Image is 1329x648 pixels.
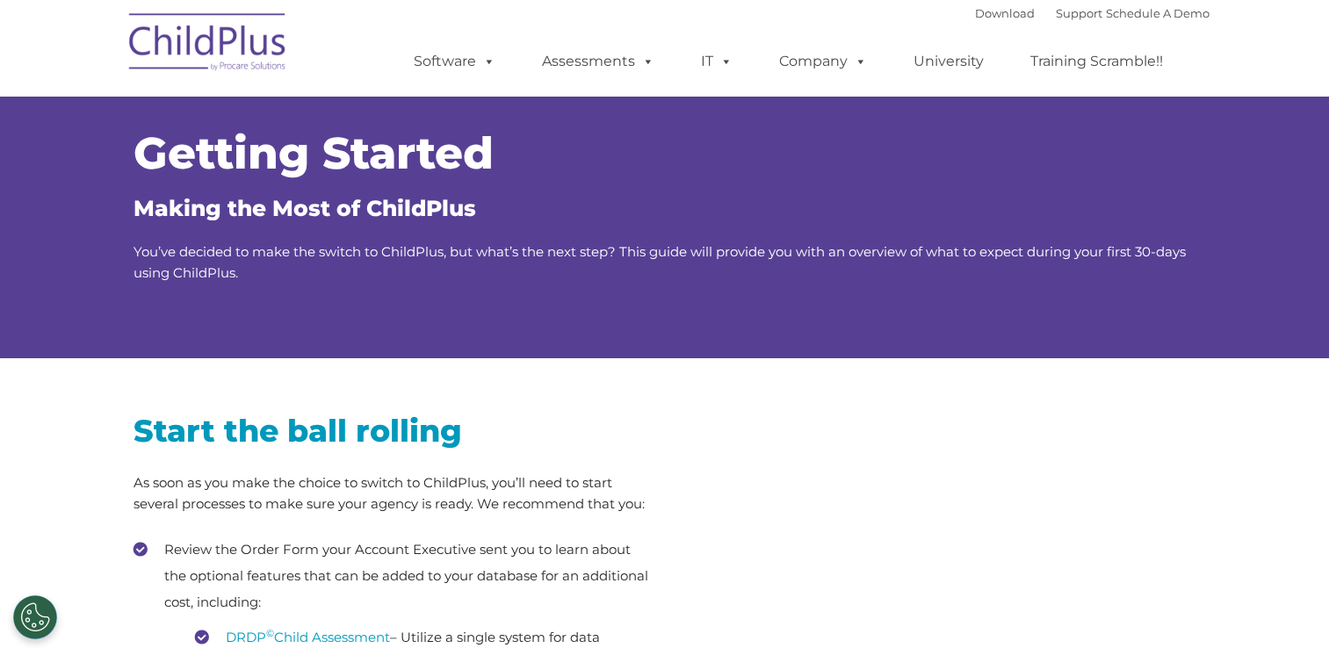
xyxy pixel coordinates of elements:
h2: Start the ball rolling [134,411,652,450]
a: Software [396,44,513,79]
a: Support [1056,6,1102,20]
a: Schedule A Demo [1106,6,1210,20]
p: As soon as you make the choice to switch to ChildPlus, you’ll need to start several processes to ... [134,472,652,515]
a: Assessments [524,44,672,79]
font: | [975,6,1210,20]
a: Download [975,6,1035,20]
span: You’ve decided to make the switch to ChildPlus, but what’s the next step? This guide will provide... [134,243,1186,281]
img: ChildPlus by Procare Solutions [120,1,296,89]
span: Getting Started [134,126,494,180]
span: Making the Most of ChildPlus [134,195,476,221]
a: IT [683,44,750,79]
sup: © [266,627,274,639]
a: University [896,44,1001,79]
a: DRDP©Child Assessment [226,629,390,645]
a: Training Scramble!! [1013,44,1181,79]
button: Cookies Settings [13,595,57,639]
a: Company [762,44,885,79]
